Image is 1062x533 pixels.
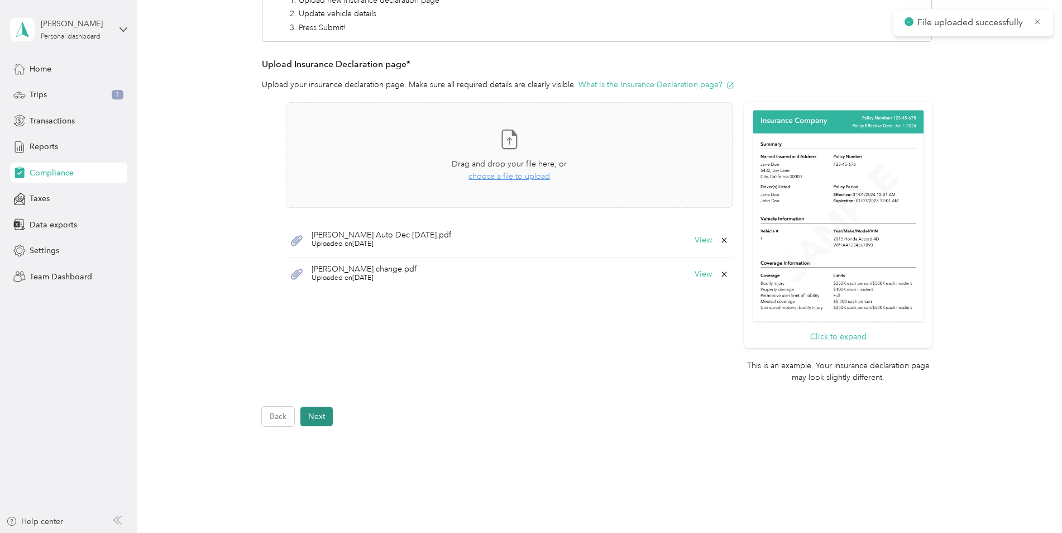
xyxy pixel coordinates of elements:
img: Sample insurance declaration [750,108,926,325]
span: Uploaded on [DATE] [312,273,417,283]
span: Drag and drop your file here, or [452,159,567,169]
div: [PERSON_NAME] [41,18,111,30]
span: Data exports [30,219,77,231]
span: Settings [30,245,59,256]
iframe: Everlance-gr Chat Button Frame [999,470,1062,533]
li: 3. Press Submit! [290,22,475,34]
button: Click to expand [810,331,867,342]
span: Trips [30,89,47,101]
span: [PERSON_NAME] change.pdf [312,265,417,273]
button: View [695,236,712,244]
span: Uploaded on [DATE] [312,239,451,249]
span: [PERSON_NAME] Auto Dec [DATE].pdf [312,231,451,239]
span: Taxes [30,193,50,204]
h3: Upload Insurance Declaration page* [262,58,932,72]
li: 2. Update vehicle details [290,8,475,20]
span: 1 [112,90,123,100]
p: File uploaded successfully [917,16,1025,30]
button: Help center [6,516,63,527]
span: Reports [30,141,58,153]
span: choose a file to upload [468,172,550,181]
p: Upload your insurance declaration page. Make sure all required details are clearly visible. [262,79,932,91]
button: Next [300,407,333,426]
span: Transactions [30,115,75,127]
button: Back [262,407,294,426]
span: Drag and drop your file here, orchoose a file to upload [286,103,732,207]
span: Compliance [30,167,74,179]
p: This is an example. Your insurance declaration page may look slightly different. [744,360,932,383]
span: Home [30,63,51,75]
span: Team Dashboard [30,271,92,283]
div: Personal dashboard [41,34,101,40]
button: View [695,270,712,278]
button: What is the Insurance Declaration page? [578,79,734,91]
